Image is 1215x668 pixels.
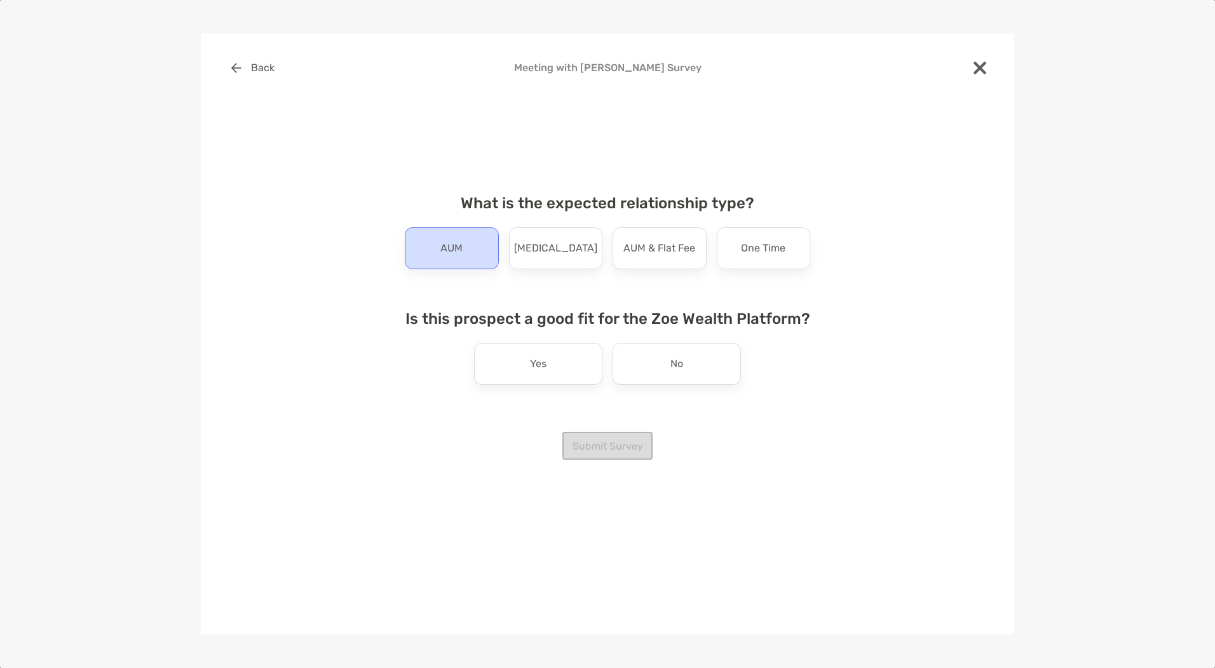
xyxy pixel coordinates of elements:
[670,354,683,374] p: No
[974,62,986,74] img: close modal
[623,238,695,258] p: AUM & Flat Fee
[741,238,785,258] p: One Time
[221,62,994,74] h4: Meeting with [PERSON_NAME] Survey
[530,354,546,374] p: Yes
[395,194,820,212] h4: What is the expected relationship type?
[221,54,284,82] button: Back
[395,310,820,328] h4: Is this prospect a good fit for the Zoe Wealth Platform?
[440,238,463,258] p: AUM
[514,238,597,258] p: [MEDICAL_DATA]
[231,63,241,73] img: button icon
